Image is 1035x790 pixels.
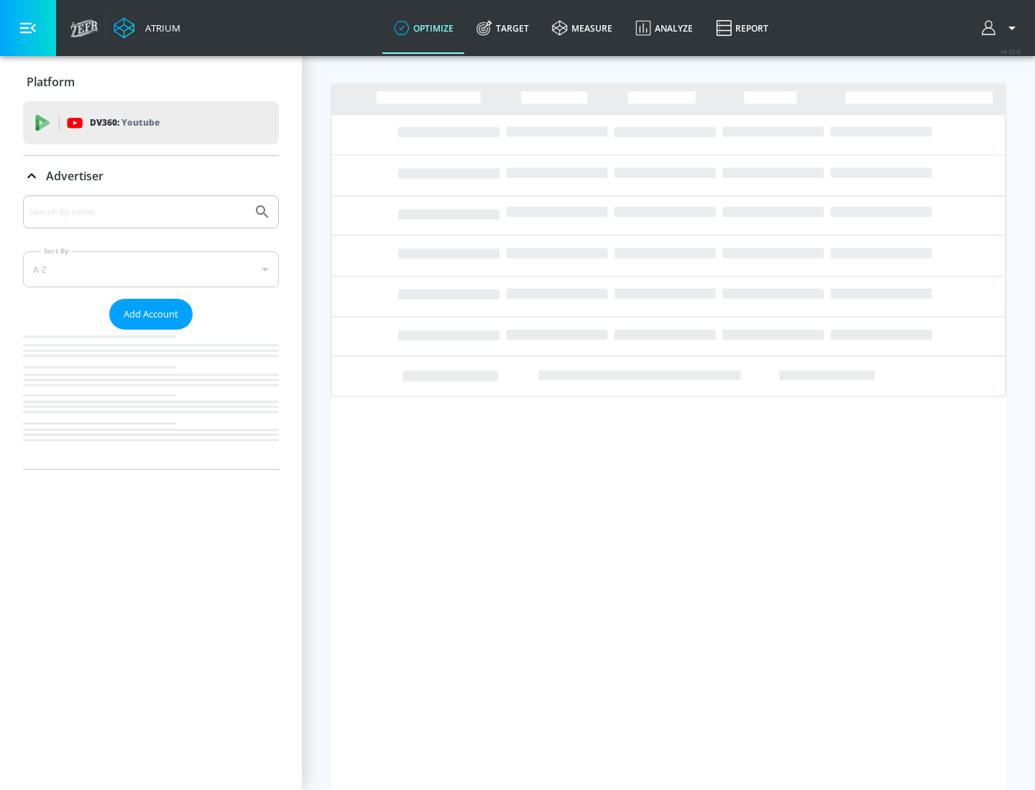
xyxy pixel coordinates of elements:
div: DV360: Youtube [23,101,279,144]
div: Platform [23,62,279,102]
div: Atrium [139,22,180,34]
p: Advertiser [46,168,103,184]
p: DV360: [90,115,160,131]
a: measure [540,2,624,54]
a: optimize [382,2,465,54]
label: Sort By [41,246,72,256]
button: Add Account [109,299,193,330]
a: Target [465,2,540,54]
p: Youtube [121,115,160,130]
nav: list of Advertiser [23,330,279,469]
div: Advertiser [23,195,279,469]
a: Atrium [114,17,180,39]
span: v 4.32.0 [1000,47,1021,55]
p: Platform [27,74,75,90]
div: A-Z [23,251,279,287]
span: Add Account [124,306,178,322]
a: Analyze [624,2,704,54]
input: Search by name [29,203,247,221]
div: Advertiser [23,156,279,196]
a: Report [704,2,780,54]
